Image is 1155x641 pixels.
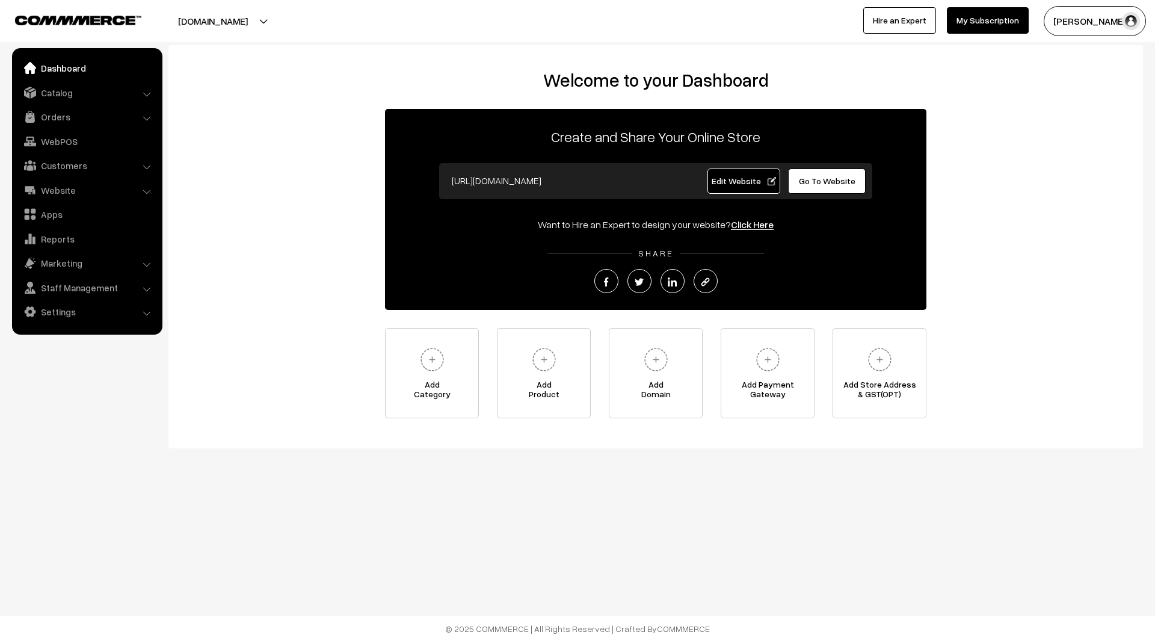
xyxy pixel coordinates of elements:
[15,228,158,250] a: Reports
[799,176,855,186] span: Go To Website
[947,7,1029,34] a: My Subscription
[385,328,479,418] a: AddCategory
[15,301,158,323] a: Settings
[751,343,784,376] img: plus.svg
[180,69,1131,91] h2: Welcome to your Dashboard
[721,328,815,418] a: Add PaymentGateway
[385,126,926,147] p: Create and Share Your Online Store
[788,169,866,194] a: Go To Website
[15,179,158,201] a: Website
[15,252,158,274] a: Marketing
[15,203,158,225] a: Apps
[863,7,936,34] a: Hire an Expert
[639,343,673,376] img: plus.svg
[528,343,561,376] img: plus.svg
[385,217,926,232] div: Want to Hire an Expert to design your website?
[15,12,120,26] a: COMMMERCE
[632,248,680,258] span: SHARE
[15,82,158,104] a: Catalog
[497,328,591,418] a: AddProduct
[863,343,896,376] img: plus.svg
[15,131,158,152] a: WebPOS
[15,106,158,128] a: Orders
[1044,6,1146,36] button: [PERSON_NAME]
[386,380,478,404] span: Add Category
[15,16,141,25] img: COMMMERCE
[833,380,926,404] span: Add Store Address & GST(OPT)
[657,624,710,634] a: COMMMERCE
[15,155,158,176] a: Customers
[609,380,702,404] span: Add Domain
[712,176,776,186] span: Edit Website
[609,328,703,418] a: AddDomain
[15,57,158,79] a: Dashboard
[416,343,449,376] img: plus.svg
[136,6,290,36] button: [DOMAIN_NAME]
[731,218,774,231] a: Click Here
[707,169,781,194] a: Edit Website
[497,380,590,404] span: Add Product
[833,328,926,418] a: Add Store Address& GST(OPT)
[721,380,814,404] span: Add Payment Gateway
[1122,12,1140,30] img: user
[15,277,158,299] a: Staff Management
